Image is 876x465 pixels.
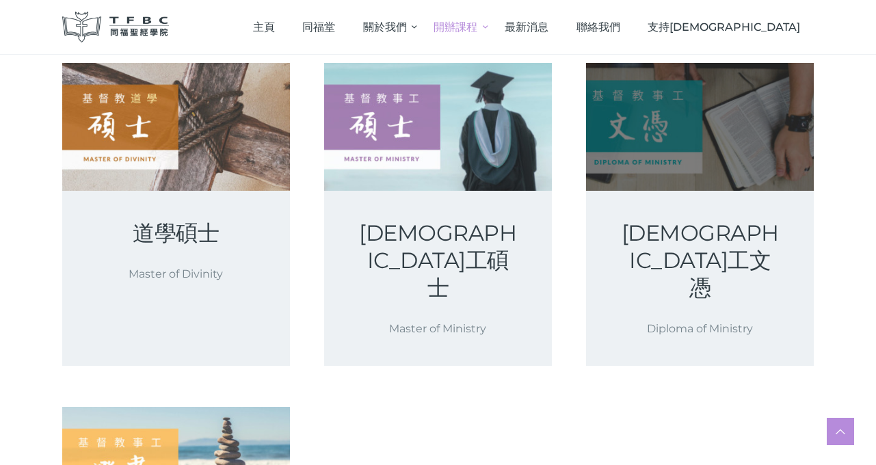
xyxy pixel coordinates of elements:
a: 聯絡我們 [562,7,634,47]
span: 主頁 [253,21,275,34]
span: 聯絡我們 [576,21,620,34]
p: Master of Ministry [357,319,519,338]
span: 開辦課程 [434,21,477,34]
a: 最新消息 [491,7,563,47]
span: 支持[DEMOGRAPHIC_DATA] [648,21,800,34]
a: [DEMOGRAPHIC_DATA]工碩士 [357,220,519,302]
a: 道學碩士 [95,220,257,247]
a: 同福堂 [289,7,349,47]
img: 同福聖經學院 TFBC [62,12,169,42]
a: 支持[DEMOGRAPHIC_DATA] [634,7,814,47]
a: Scroll to top [827,418,854,445]
p: Diploma of Ministry [619,319,781,338]
span: 最新消息 [505,21,548,34]
a: 主頁 [239,7,289,47]
span: 同福堂 [302,21,335,34]
p: Master of Divinity [95,265,257,283]
a: [DEMOGRAPHIC_DATA]工文憑 [619,220,781,302]
a: 開辦課程 [420,7,491,47]
span: 關於我們 [363,21,407,34]
a: 關於我們 [349,7,421,47]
